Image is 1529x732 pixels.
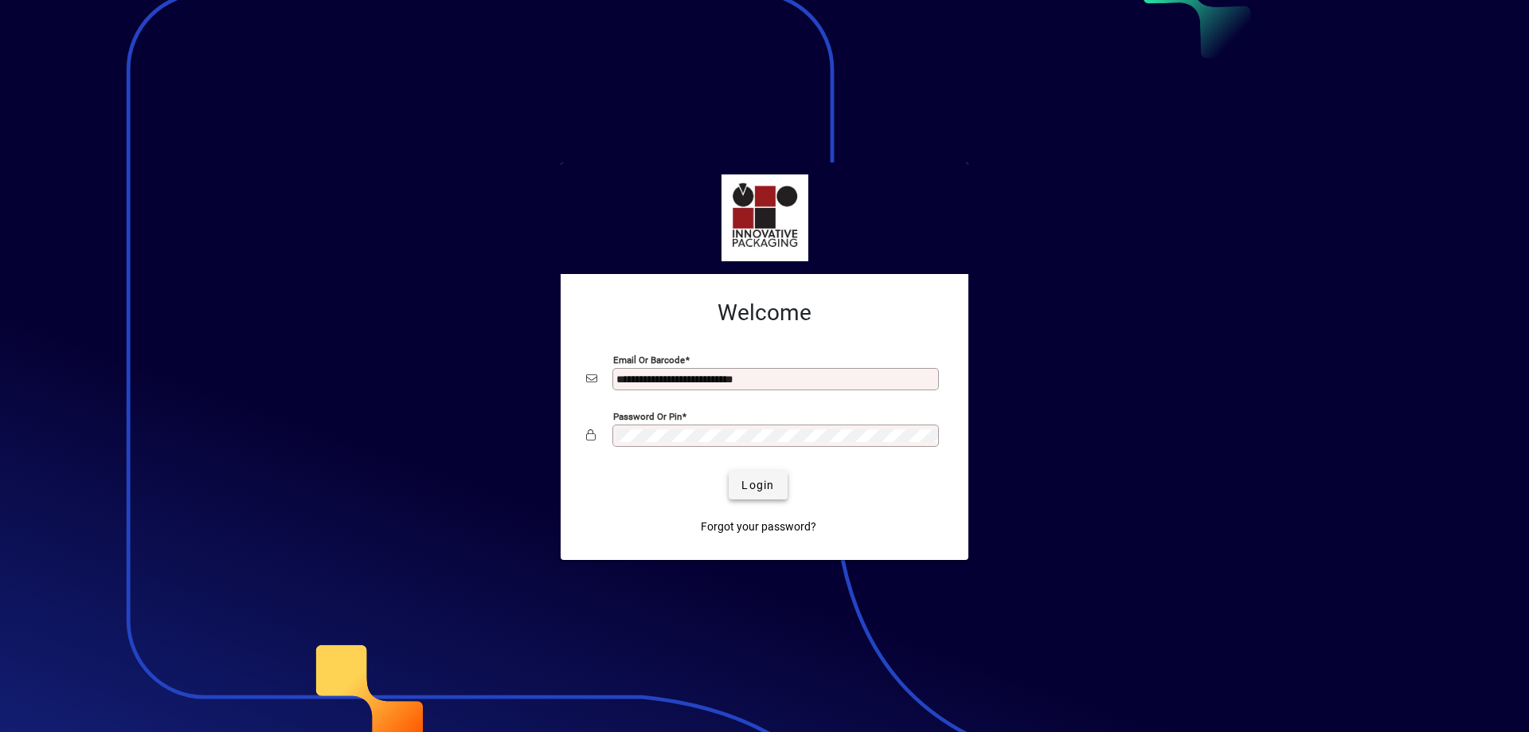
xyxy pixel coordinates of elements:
mat-label: Password or Pin [613,411,682,422]
mat-label: Email or Barcode [613,354,685,366]
span: Forgot your password? [701,519,816,535]
button: Login [729,471,787,499]
h2: Welcome [586,299,943,327]
a: Forgot your password? [694,512,823,541]
span: Login [741,477,774,494]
